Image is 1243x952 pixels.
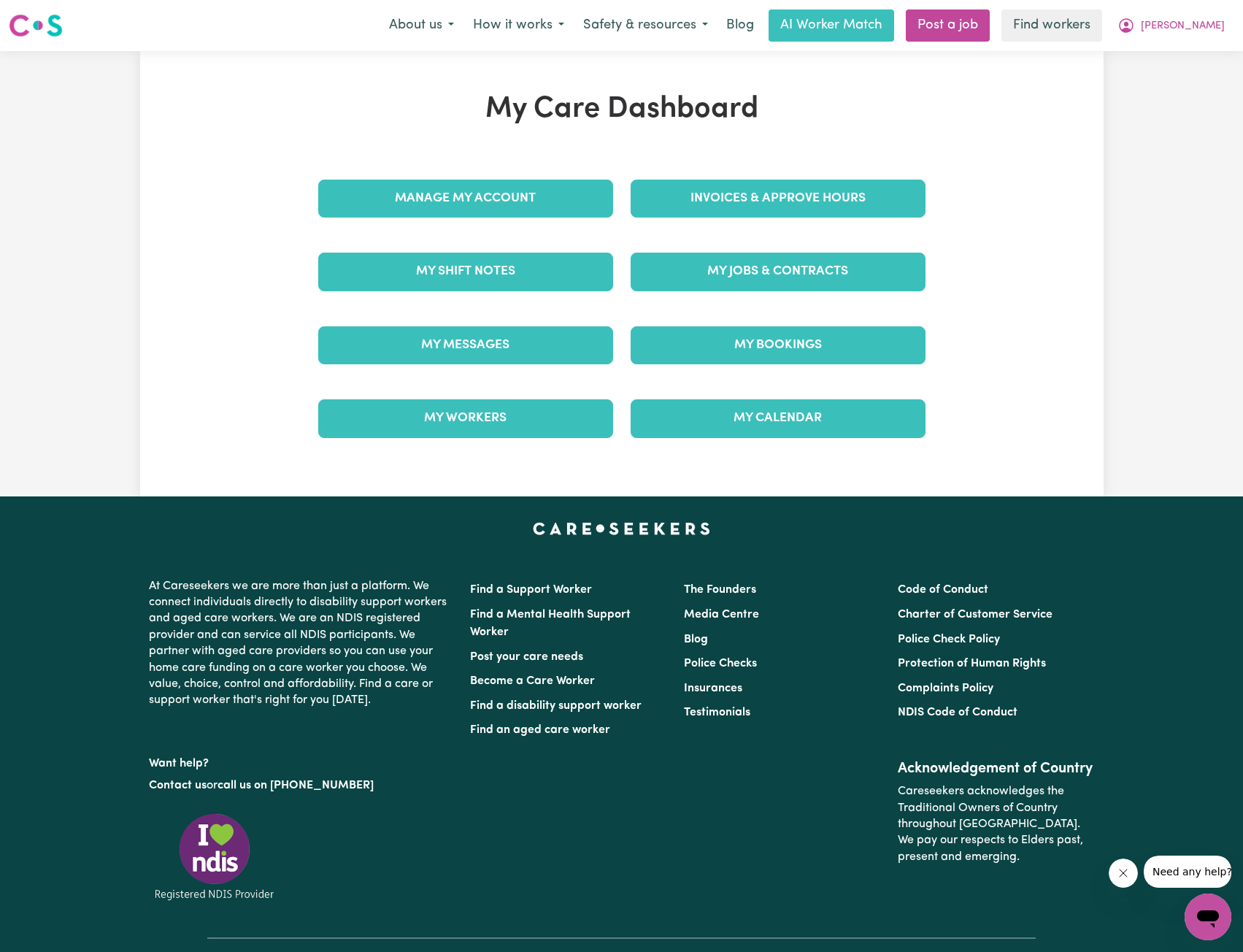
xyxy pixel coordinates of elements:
iframe: Close message [1109,859,1138,888]
img: Registered NDIS provider [149,811,280,902]
a: Contact us [149,780,207,791]
a: My Workers [318,399,613,437]
button: Safety & resources [574,10,717,41]
a: Media Centre [684,609,759,621]
a: Police Check Policy [898,634,1000,645]
iframe: Button to launch messaging window [1185,894,1231,940]
button: How it works [463,10,574,41]
img: Careseekers logo [9,12,63,39]
a: Invoices & Approve Hours [631,180,925,218]
a: My Bookings [631,326,925,364]
a: Blog [717,9,763,42]
a: Charter of Customer Service [898,609,1052,621]
p: or [149,772,453,799]
a: Post a job [906,9,990,42]
a: Insurances [684,683,742,694]
a: AI Worker Match [769,9,894,42]
a: Find workers [1001,9,1102,42]
a: My Shift Notes [318,253,613,291]
a: Find an aged care worker [470,724,610,736]
button: About us [380,10,463,41]
p: Careseekers acknowledges the Traditional Owners of Country throughout [GEOGRAPHIC_DATA]. We pay o... [898,778,1094,871]
a: call us on [PHONE_NUMBER] [218,780,374,791]
a: Blog [684,634,708,645]
a: Careseekers logo [9,9,63,42]
a: The Founders [684,584,756,596]
a: Testimonials [684,707,750,718]
span: Need any help? [9,10,88,22]
a: Manage My Account [318,180,613,218]
p: At Careseekers we are more than just a platform. We connect individuals directly to disability su... [149,572,453,715]
a: My Jobs & Contracts [631,253,925,291]
a: My Calendar [631,399,925,437]
a: My Messages [318,326,613,364]
a: Code of Conduct [898,584,988,596]
a: Find a Mental Health Support Worker [470,609,631,638]
a: Find a Support Worker [470,584,592,596]
span: [PERSON_NAME] [1141,18,1225,34]
a: Become a Care Worker [470,675,595,687]
a: Complaints Policy [898,683,993,694]
a: Careseekers home page [533,523,710,534]
p: Want help? [149,750,453,772]
a: Protection of Human Rights [898,658,1046,669]
button: My Account [1108,10,1234,41]
a: Find a disability support worker [470,700,642,712]
iframe: Message from company [1144,856,1231,888]
a: NDIS Code of Conduct [898,707,1017,718]
a: Police Checks [684,658,757,669]
h2: Acknowledgement of Country [898,760,1094,778]
a: Post your care needs [470,651,583,663]
h1: My Care Dashboard [309,92,934,127]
